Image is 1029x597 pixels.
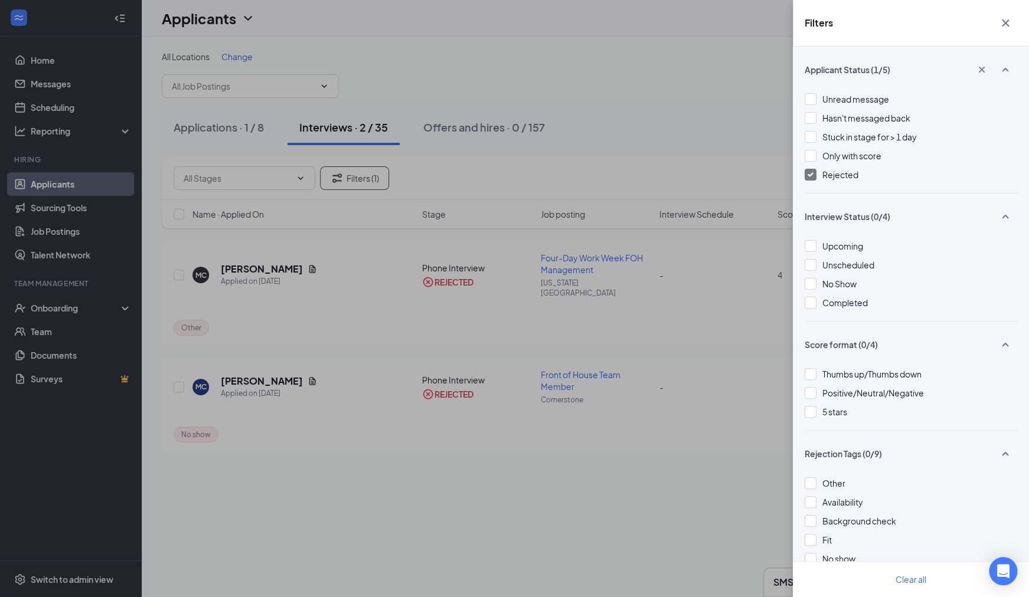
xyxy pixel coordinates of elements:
[994,12,1017,34] button: Cross
[998,209,1012,224] svg: SmallChevronUp
[998,447,1012,461] svg: SmallChevronUp
[989,557,1017,585] div: Open Intercom Messenger
[822,297,868,308] span: Completed
[998,337,1012,352] svg: SmallChevronUp
[822,260,874,270] span: Unscheduled
[994,58,1017,81] button: SmallChevronUp
[994,333,1017,356] button: SmallChevronUp
[994,205,1017,228] button: SmallChevronUp
[822,113,910,123] span: Hasn't messaged back
[805,211,890,222] span: Interview Status (0/4)
[881,568,940,591] button: Clear all
[822,241,863,251] span: Upcoming
[822,534,832,545] span: Fit
[822,169,858,180] span: Rejected
[822,516,896,526] span: Background check
[822,388,924,398] span: Positive/Neutral/Negative
[822,478,845,488] span: Other
[822,553,855,564] span: No show
[808,172,814,177] img: checkbox
[822,278,857,289] span: No Show
[822,132,917,142] span: Stuck in stage for > 1 day
[822,406,847,417] span: 5 stars
[822,150,881,161] span: Only with score
[805,448,882,460] span: Rejection Tags (0/9)
[822,369,922,379] span: Thumbs up/Thumbs down
[822,94,889,104] span: Unread message
[994,442,1017,465] button: SmallChevronUp
[998,63,1012,77] svg: SmallChevronUp
[976,64,988,76] svg: Cross
[998,16,1012,30] svg: Cross
[805,64,890,76] span: Applicant Status (1/5)
[822,497,863,507] span: Availability
[970,60,994,80] button: Cross
[805,17,833,29] h5: Filters
[805,339,878,350] span: Score format (0/4)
